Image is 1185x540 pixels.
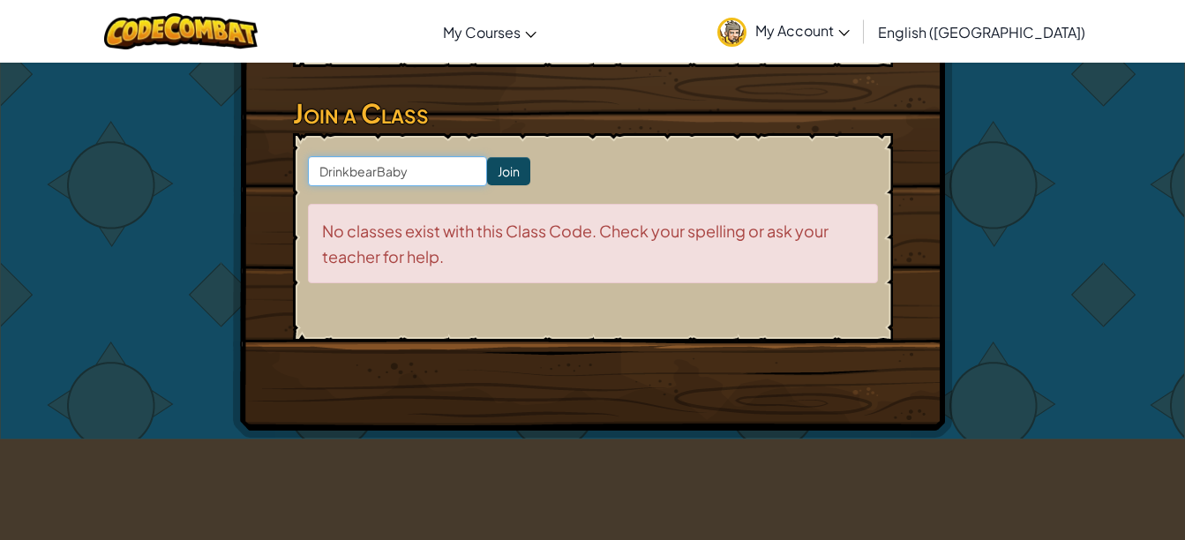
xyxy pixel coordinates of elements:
[434,8,545,56] a: My Courses
[717,18,746,47] img: avatar
[878,23,1085,41] span: English ([GEOGRAPHIC_DATA])
[443,23,521,41] span: My Courses
[755,21,850,40] span: My Account
[869,8,1094,56] a: English ([GEOGRAPHIC_DATA])
[709,4,859,59] a: My Account
[308,156,487,186] input: <Enter Class Code>
[293,94,893,133] h3: Join a Class
[104,13,259,49] img: CodeCombat logo
[308,204,878,283] div: No classes exist with this Class Code. Check your spelling or ask your teacher for help.
[487,157,530,185] input: Join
